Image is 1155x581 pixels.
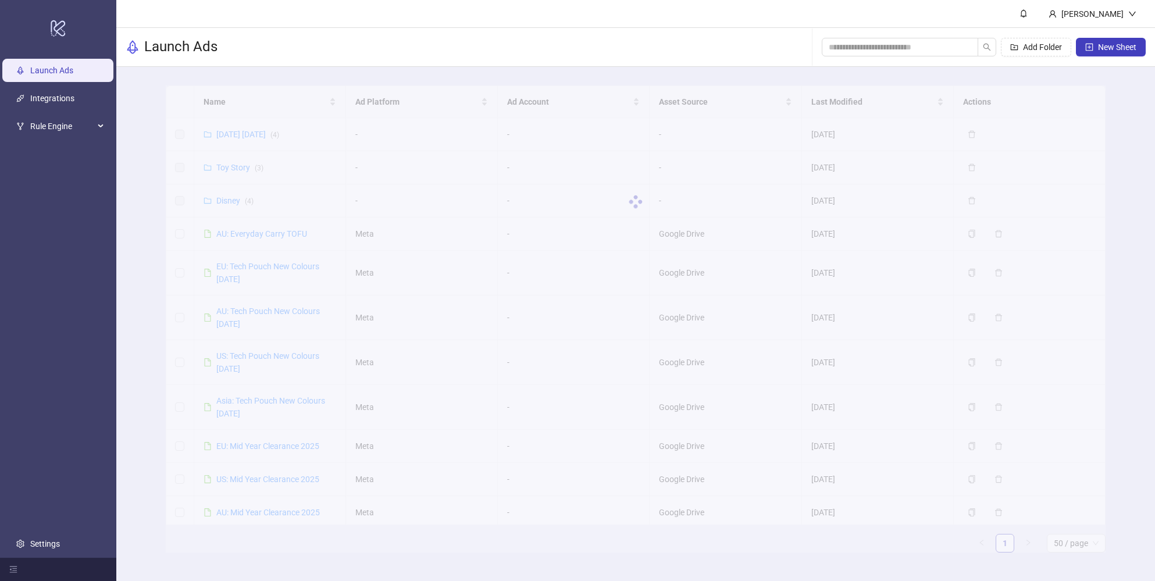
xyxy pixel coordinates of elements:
span: user [1049,10,1057,18]
span: New Sheet [1098,42,1136,52]
button: New Sheet [1076,38,1146,56]
span: fork [16,122,24,130]
span: folder-add [1010,43,1018,51]
a: Settings [30,539,60,548]
span: search [983,43,991,51]
span: plus-square [1085,43,1093,51]
button: Add Folder [1001,38,1071,56]
span: rocket [126,40,140,54]
a: Launch Ads [30,66,73,75]
span: bell [1019,9,1028,17]
span: Rule Engine [30,115,94,138]
div: [PERSON_NAME] [1057,8,1128,20]
span: down [1128,10,1136,18]
span: Add Folder [1023,42,1062,52]
h3: Launch Ads [144,38,218,56]
a: Integrations [30,94,74,103]
span: menu-fold [9,565,17,573]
